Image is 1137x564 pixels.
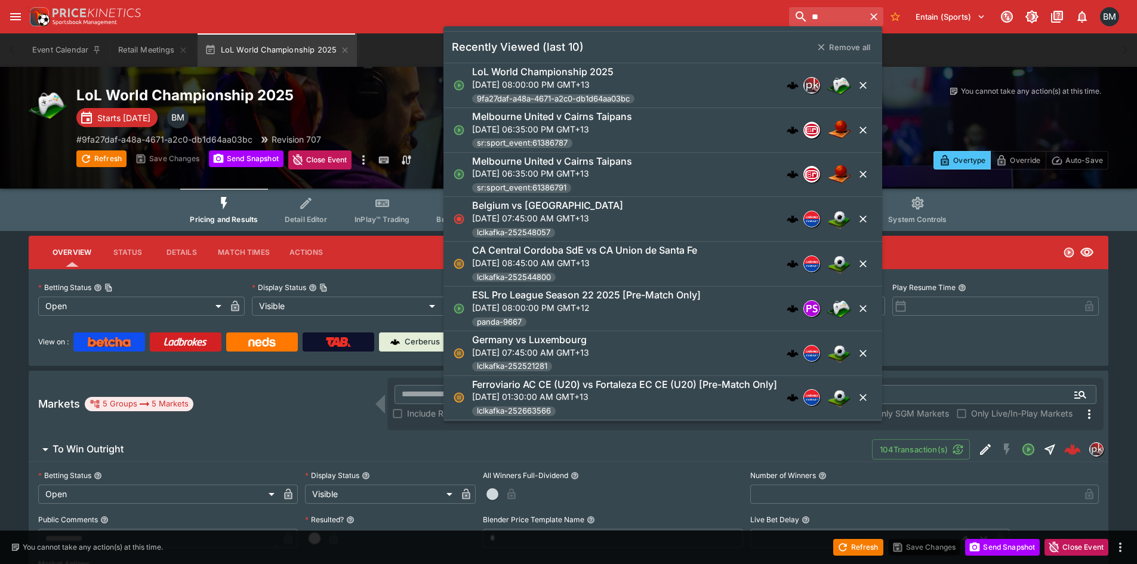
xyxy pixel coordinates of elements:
[587,516,595,524] button: Blender Price Template Name
[472,212,623,224] p: [DATE] 07:45:00 AM GMT+13
[1063,246,1075,258] svg: Open
[355,215,409,224] span: InPlay™ Trading
[1010,154,1040,167] p: Override
[787,168,799,180] img: logo-cerberus.svg
[26,5,50,29] img: PriceKinetics Logo
[29,86,67,124] img: esports.png
[472,137,572,149] span: sr:sport_event:61386787
[886,7,905,26] button: No Bookmarks
[787,392,799,403] div: cerberus
[29,437,872,461] button: To Win Outright
[38,297,226,316] div: Open
[965,539,1040,556] button: Send Snapshot
[472,66,614,78] h6: LoL World Championship 2025
[827,207,851,231] img: soccer.png
[472,334,587,346] h6: Germany vs Luxembourg
[888,215,947,224] span: System Controls
[111,33,195,67] button: Retail Meetings
[101,238,155,267] button: Status
[379,332,451,352] a: Cerberus
[43,238,101,267] button: Overview
[472,301,701,314] p: [DATE] 08:00:00 PM GMT+12
[252,297,439,316] div: Visible
[288,150,352,169] button: Close Event
[453,79,465,91] svg: Open
[346,516,355,524] button: Resulted?
[305,470,359,480] p: Display Status
[198,33,358,67] button: LoL World Championship 2025
[405,336,440,348] p: Cerberus
[804,390,819,405] img: lclkafka.png
[933,151,991,169] button: Overtype
[827,386,851,409] img: soccer.png
[787,347,799,359] div: cerberus
[827,162,851,186] img: basketball.png
[1071,6,1093,27] button: Notifications
[1065,154,1103,167] p: Auto-Save
[1046,151,1108,169] button: Auto-Save
[827,252,851,276] img: soccer.png
[1018,439,1039,460] button: Open
[472,244,697,257] h6: CA Central Cordoba SdE vs CA Union de Santa Fe
[209,150,284,167] button: Send Snapshot
[803,166,820,183] div: sportsradar
[472,378,777,391] h6: Ferroviario AC CE (U20) vs Fortaleza EC CE (U20) [Pre-Match Only]
[38,470,91,480] p: Betting Status
[750,470,816,480] p: Number of Winners
[76,86,593,104] h2: Copy To Clipboard
[1100,7,1119,26] div: Byron Monk
[356,150,371,169] button: more
[803,77,820,94] div: pricekinetics
[804,211,819,227] img: lclkafka.png
[453,303,465,315] svg: Open
[827,73,851,97] img: esports.png
[155,238,208,267] button: Details
[803,345,820,362] div: lclkafka
[38,397,80,411] h5: Markets
[958,283,966,292] button: Play Resume Time
[872,439,970,460] button: 104Transaction(s)
[90,397,189,411] div: 5 Groups 5 Markets
[38,514,98,525] p: Public Comments
[76,150,127,167] button: Refresh
[252,282,306,292] p: Display Status
[305,514,344,525] p: Resulted?
[472,346,589,359] p: [DATE] 07:45:00 AM GMT+13
[1090,443,1103,456] img: pricekinetics
[1021,6,1043,27] button: Toggle light/dark mode
[285,215,327,224] span: Detail Editor
[803,300,820,317] div: pandascore
[452,40,584,54] h5: Recently Viewed (last 10)
[248,337,275,347] img: Neds
[1096,4,1123,30] button: Byron Monk
[53,8,141,17] img: PriceKinetics
[1089,442,1104,457] div: pricekinetics
[803,389,820,406] div: lclkafka
[407,407,507,420] span: Include Resulted Markets
[305,485,457,504] div: Visible
[167,107,189,128] div: Byron Monk
[88,337,131,347] img: Betcha
[472,199,623,212] h6: Belgium vs [GEOGRAPHIC_DATA]
[279,238,333,267] button: Actions
[53,20,117,25] img: Sportsbook Management
[827,118,851,142] img: basketball.png
[787,213,799,225] img: logo-cerberus.svg
[453,258,465,270] svg: Suspended
[472,360,552,372] span: lclkafka-252521281
[787,79,799,91] div: cerberus
[892,282,956,292] p: Play Resume Time
[996,439,1018,460] button: SGM Disabled
[787,392,799,403] img: logo-cerberus.svg
[996,6,1018,27] button: Connected to PK
[804,124,819,137] img: sportsradar.png
[804,78,819,93] img: pricekinetics.png
[472,257,697,269] p: [DATE] 08:45:00 AM GMT+13
[787,258,799,270] div: cerberus
[483,470,568,480] p: All Winners Full-Dividend
[309,283,317,292] button: Display StatusCopy To Clipboard
[483,514,584,525] p: Blender Price Template Name
[827,341,851,365] img: soccer.png
[1039,439,1061,460] button: Straight
[804,168,819,181] img: sportsradar.png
